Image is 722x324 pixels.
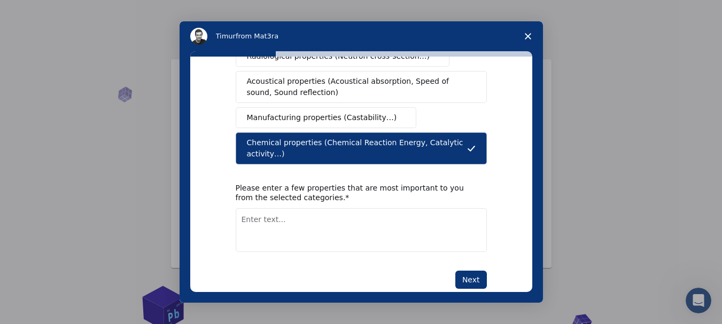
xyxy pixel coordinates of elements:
[190,28,207,45] img: Profile image for Timur
[513,21,543,51] span: Close survey
[247,51,430,62] span: Radiological properties (Neutron cross-section…)
[247,76,469,98] span: Acoustical properties (Acoustical absorption, Speed of sound, Sound reflection)
[236,46,450,67] button: Radiological properties (Neutron cross-section…)
[21,7,60,17] span: Support
[236,107,417,128] button: Manufacturing properties (Castability…)
[236,32,278,40] span: from Mat3ra
[216,32,236,40] span: Timur
[247,137,467,160] span: Chemical properties (Chemical Reaction Energy, Catalytic activity…)
[236,208,487,252] textarea: Enter text...
[236,183,471,202] div: Please enter a few properties that are most important to you from the selected categories.
[455,271,487,289] button: Next
[247,112,397,123] span: Manufacturing properties (Castability…)
[236,71,487,103] button: Acoustical properties (Acoustical absorption, Speed of sound, Sound reflection)
[236,132,487,164] button: Chemical properties (Chemical Reaction Energy, Catalytic activity…)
